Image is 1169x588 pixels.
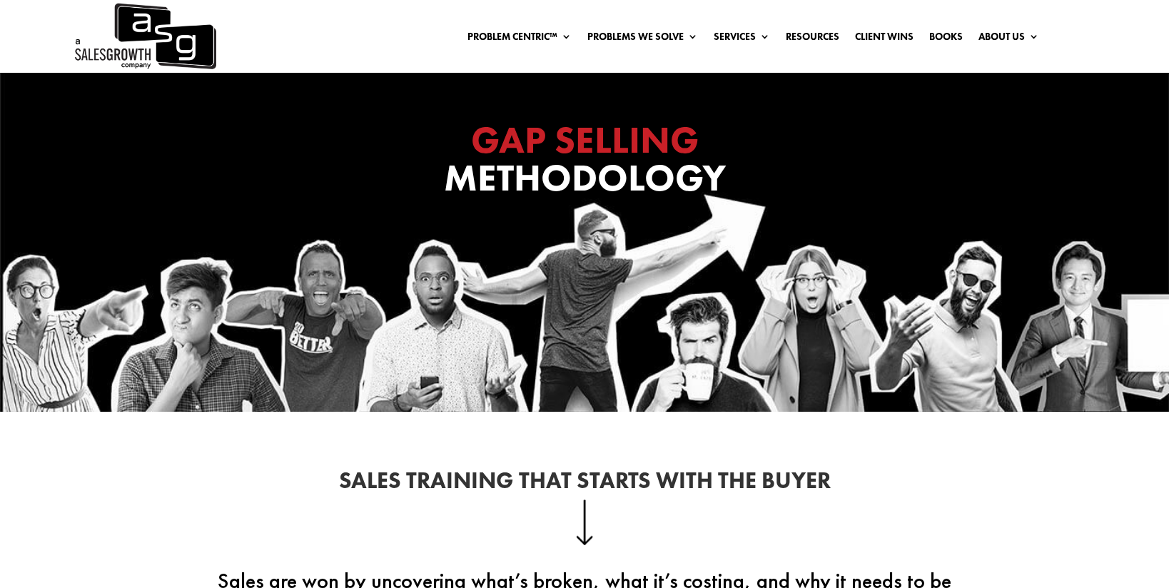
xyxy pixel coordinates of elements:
[199,470,970,500] h2: Sales Training That Starts With the Buyer
[467,31,572,47] a: Problem Centric™
[714,31,770,47] a: Services
[471,116,699,164] span: GAP SELLING
[299,121,870,204] h1: Methodology
[786,31,839,47] a: Resources
[929,31,963,47] a: Books
[587,31,698,47] a: Problems We Solve
[855,31,914,47] a: Client Wins
[978,31,1039,47] a: About Us
[576,500,594,545] img: down-arrow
